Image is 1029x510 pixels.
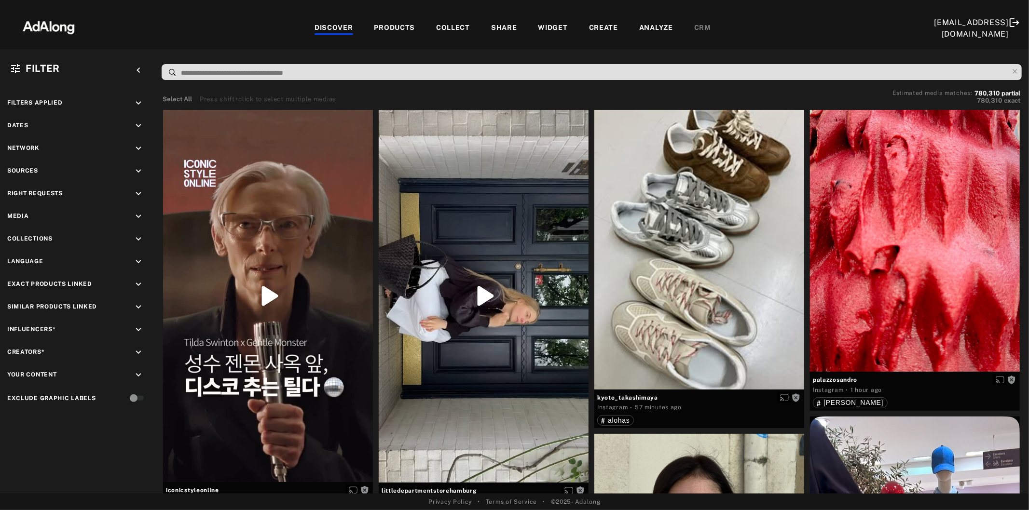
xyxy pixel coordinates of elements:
[26,63,60,74] span: Filter
[133,256,144,267] i: keyboard_arrow_down
[538,23,568,34] div: WIDGET
[133,279,144,290] i: keyboard_arrow_down
[133,347,144,358] i: keyboard_arrow_down
[133,166,144,176] i: keyboard_arrow_down
[813,386,843,394] div: Instagram
[1007,376,1016,383] span: Rights not requested
[7,99,63,106] span: Filters applied
[7,235,53,242] span: Collections
[7,281,92,287] span: Exact Products Linked
[163,94,192,104] button: Select All
[597,393,801,402] span: kyoto_takashimaya
[777,392,792,403] button: Enable diffusion on this media
[892,90,973,96] span: Estimated media matches:
[200,94,336,104] div: Press shift+click to select multiple medias
[813,376,1017,384] span: palazzosandro
[133,188,144,199] i: keyboard_arrow_down
[981,464,1029,510] iframe: Chat Widget
[6,12,91,41] img: 63233d7d88ed69de3c212112c67096b6.png
[543,497,545,506] span: •
[491,23,517,34] div: SHARE
[360,486,369,493] span: Rights not requested
[551,497,601,506] span: © 2025 - Adalong
[597,403,628,412] div: Instagram
[133,324,144,335] i: keyboard_arrow_down
[133,65,144,76] i: keyboard_arrow_left
[133,234,144,244] i: keyboard_arrow_down
[694,23,711,34] div: CRM
[562,485,576,496] button: Enable diffusion on this media
[576,487,585,494] span: Rights not requested
[7,349,44,355] span: Creators*
[589,23,618,34] div: CREATE
[7,258,43,265] span: Language
[133,143,144,154] i: keyboard_arrow_down
[7,326,55,333] span: Influencers*
[7,371,56,378] span: Your Content
[382,486,586,495] span: littledepartmentstorehamburg
[436,23,470,34] div: COLLECT
[133,370,144,380] i: keyboard_arrow_down
[133,302,144,312] i: keyboard_arrow_down
[133,121,144,131] i: keyboard_arrow_down
[974,90,1000,97] span: 780,310
[851,387,882,393] time: 2025-08-21T07:52:38.000Z
[7,167,38,174] span: Sources
[846,386,849,394] span: ·
[7,122,28,129] span: Dates
[817,399,883,406] div: sandro
[601,417,630,424] div: alohas
[792,394,800,401] span: Rights not requested
[428,497,472,506] a: Privacy Policy
[346,485,360,495] button: Enable diffusion on this media
[934,17,1009,40] div: [EMAIL_ADDRESS][DOMAIN_NAME]
[639,23,673,34] div: ANALYZE
[7,394,96,403] div: Exclude Graphic Labels
[608,416,630,424] span: alohas
[974,91,1020,96] button: 780,310partial
[981,464,1029,510] div: Widget de chat
[374,23,415,34] div: PRODUCTS
[478,497,480,506] span: •
[892,96,1020,106] button: 780,310exact
[7,145,40,151] span: Network
[7,190,63,197] span: Right Requests
[166,486,370,495] span: iconicstyleonline
[133,98,144,108] i: keyboard_arrow_down
[7,213,29,219] span: Media
[635,404,682,411] time: 2025-08-21T08:00:00.000Z
[133,211,144,222] i: keyboard_arrow_down
[486,497,537,506] a: Terms of Service
[7,303,97,310] span: Similar Products Linked
[993,375,1007,385] button: Enable diffusion on this media
[630,404,632,412] span: ·
[315,23,353,34] div: DISCOVER
[823,399,883,406] span: [PERSON_NAME]
[977,97,1002,104] span: 780,310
